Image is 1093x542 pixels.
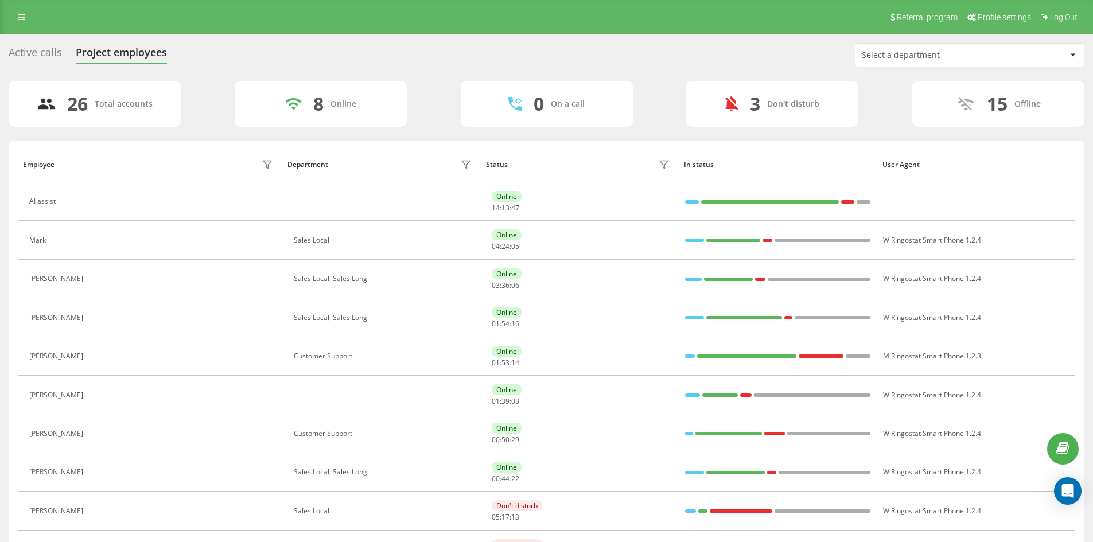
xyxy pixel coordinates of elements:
div: Don't disturb [767,99,819,109]
div: Active calls [9,46,62,64]
div: Online [492,423,522,434]
div: Online [492,307,522,318]
span: 53 [501,358,509,368]
div: : : [492,282,519,290]
span: W Ringostat Smart Phone 1.2.4 [883,313,981,322]
span: 22 [511,474,519,483]
div: Sales Local [294,507,474,515]
span: 47 [511,203,519,213]
span: 03 [511,396,519,406]
span: 01 [492,358,500,368]
span: W Ringostat Smart Phone 1.2.4 [883,235,981,245]
span: 06 [511,280,519,290]
span: 54 [501,319,509,329]
div: Sales Local [294,236,474,244]
div: Select a department [862,50,999,60]
div: 3 [750,93,760,115]
span: 13 [511,512,519,522]
span: 36 [501,280,509,290]
div: Total accounts [95,99,153,109]
div: [PERSON_NAME] [29,507,86,515]
div: Open Intercom Messenger [1054,477,1082,505]
div: Status [486,161,508,169]
span: 13 [501,203,509,213]
div: : : [492,397,519,405]
div: On a call [551,99,585,109]
span: W Ringostat Smart Phone 1.2.4 [883,274,981,283]
span: 44 [501,474,509,483]
span: 14 [492,203,500,213]
span: 14 [511,358,519,368]
span: 24 [501,241,509,251]
div: User Agent [882,161,1070,169]
span: 05 [492,512,500,522]
span: 01 [492,396,500,406]
span: W Ringostat Smart Phone 1.2.4 [883,428,981,438]
span: 00 [492,435,500,444]
div: Sales Local, Sales Long [294,468,474,476]
div: Offline [1014,99,1041,109]
div: Online [330,99,356,109]
span: W Ringostat Smart Phone 1.2.4 [883,467,981,477]
div: : : [492,243,519,251]
span: M Ringostat Smart Phone 1.2.3 [883,351,981,361]
span: 17 [501,512,509,522]
span: 50 [501,435,509,444]
div: Don't disturb [492,500,542,511]
div: Customer Support [294,430,474,438]
div: Online [492,462,522,473]
span: Referral program [897,13,958,22]
div: Online [492,191,522,202]
div: Project employees [76,46,167,64]
div: : : [492,436,519,444]
div: [PERSON_NAME] [29,468,86,476]
div: [PERSON_NAME] [29,430,86,438]
div: In status [684,161,872,169]
span: Profile settings [978,13,1031,22]
span: 29 [511,435,519,444]
span: 04 [492,241,500,251]
div: : : [492,359,519,367]
div: Employee [23,161,55,169]
span: 05 [511,241,519,251]
div: 15 [987,93,1008,115]
div: Online [492,346,522,357]
div: Customer Support [294,352,474,360]
div: : : [492,320,519,328]
div: Online [492,268,522,279]
div: : : [492,475,519,483]
span: 00 [492,474,500,483]
div: 26 [67,93,88,115]
div: Sales Local, Sales Long [294,314,474,322]
span: 39 [501,396,509,406]
span: W Ringostat Smart Phone 1.2.4 [883,506,981,516]
span: W Ringostat Smart Phone 1.2.4 [883,390,981,400]
div: 8 [313,93,324,115]
div: Sales Local, Sales Long [294,275,474,283]
span: 01 [492,319,500,329]
div: Department [287,161,328,169]
div: 0 [534,93,544,115]
div: [PERSON_NAME] [29,352,86,360]
div: [PERSON_NAME] [29,275,86,283]
div: Online [492,384,522,395]
div: Online [492,229,522,240]
div: [PERSON_NAME] [29,391,86,399]
span: 03 [492,280,500,290]
div: AI assist [29,197,59,205]
div: : : [492,513,519,521]
div: Mark [29,236,49,244]
div: [PERSON_NAME] [29,314,86,322]
span: 16 [511,319,519,329]
div: : : [492,204,519,212]
span: Log Out [1050,13,1078,22]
